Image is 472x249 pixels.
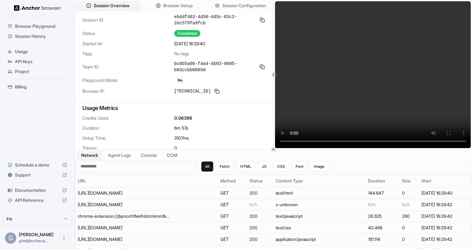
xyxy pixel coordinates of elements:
span: Browser IP: [82,88,174,94]
div: Size [402,178,416,184]
button: Image [310,162,328,172]
div: Usage [5,47,70,57]
td: text/javascript [273,210,366,222]
div: chrome-extension://jbpnochffekfnldcmkmnifkcngodpkdb/injectedPatch.js [78,213,171,219]
div: Start [421,178,469,184]
td: 0 [400,187,419,199]
span: N/A [402,202,410,207]
td: 28.325 [366,210,399,222]
div: G [5,232,16,244]
span: [DATE] 16:29:40 [174,41,205,47]
td: GET [218,187,247,199]
span: No tags [174,51,189,57]
span: Browser Playground [15,23,67,29]
div: Duration [368,178,397,184]
td: text/css [273,222,366,233]
span: Session History [15,33,67,39]
div: https://app.rocketmoney.com/ [78,190,171,196]
span: 0.06396 [174,115,192,121]
div: Browser Playground [5,21,70,31]
span: 6m 57s [174,125,188,131]
td: 200 [247,210,273,222]
td: [DATE] 16:29:42 [419,210,472,222]
div: https://app.rocketmoney.com/_next/static/css/2053bca488696877.css [78,225,171,231]
button: Font [292,162,307,172]
div: https://app.rocketmoney.com/_next/static/chunks/webpack-c4a2ba17eabb894f.js [78,236,171,242]
td: [DATE] 16:29:42 [419,233,472,245]
td: [DATE] 16:29:42 [419,199,472,210]
td: 40.486 [366,222,399,233]
button: Console [137,151,161,160]
button: Open menu [58,232,70,244]
span: Duration: [82,125,174,131]
td: 200 [247,187,273,199]
span: N/A [249,202,257,207]
img: Anchor Logo [14,5,61,11]
td: 200 [247,233,273,245]
h3: Usage Metrics [82,104,266,112]
td: application/javascript [273,233,366,245]
div: No [174,77,186,84]
span: Documentation [15,187,60,193]
td: text/html [273,187,366,199]
button: Network [77,151,102,160]
td: 181.114 [366,233,399,245]
div: API Keys [5,57,70,67]
span: Team ID: [82,64,174,70]
span: API Keys [15,58,67,65]
div: Session History [5,31,70,41]
div: Support [5,170,70,180]
div: Billing [5,82,70,92]
div: Documentation [5,185,70,195]
td: [DATE] 16:29:40 [419,187,472,199]
span: Session Configuration [222,2,266,9]
td: GET [218,210,247,222]
span: Support [15,172,60,178]
span: [TECHNICAL_ID] [174,88,211,94]
button: Agent Logs [104,151,135,160]
div: API Reference [5,195,70,205]
span: Credits Used: [82,115,174,121]
div: URL [78,178,215,184]
td: 0 [400,233,419,245]
span: Status: [82,30,174,37]
div: Method [220,178,245,184]
button: HTML [236,162,255,172]
span: N/A [368,202,376,207]
div: Completed [174,30,200,37]
td: [DATE] 16:29:42 [419,222,472,233]
span: Usage [15,48,67,55]
td: GET [218,222,247,233]
span: Project [15,68,67,75]
td: 0 [400,222,419,233]
span: Playground Mode: [82,77,174,83]
span: Setup Time: [82,135,174,141]
span: Browser Setup [163,2,193,9]
td: GET [218,233,247,245]
span: Gilad Spitzer [19,232,54,237]
span: Started At: [82,41,174,47]
span: Session Overview [94,2,130,9]
span: gilad@scribeup.io [19,238,48,243]
div: Content Type [276,178,363,184]
div: Schedule a demo [5,160,70,170]
span: Session ID: [82,17,174,23]
td: 200 [247,222,273,233]
button: Fetch [216,162,234,172]
span: Billing [15,84,67,90]
td: x-unknown [273,199,366,210]
td: 280 [400,210,419,222]
span: Schedule a demo [15,162,60,168]
div: Status [249,178,271,184]
button: DOM [163,151,181,160]
span: Tags: [82,51,174,57]
div: Project [5,67,70,77]
td: 144.647 [366,187,399,199]
span: Tokens: [82,145,174,151]
span: API Reference [15,197,60,203]
span: 3107 ms [174,135,189,141]
button: All [201,162,213,172]
button: JS [258,162,271,172]
div: https://cdn.segment.com/analytics.js/v1/wNaXLVSN9SdMslHFmwMNscnPN9eQWOyo/analytics.min.js [78,202,171,208]
td: GET [218,199,247,210]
